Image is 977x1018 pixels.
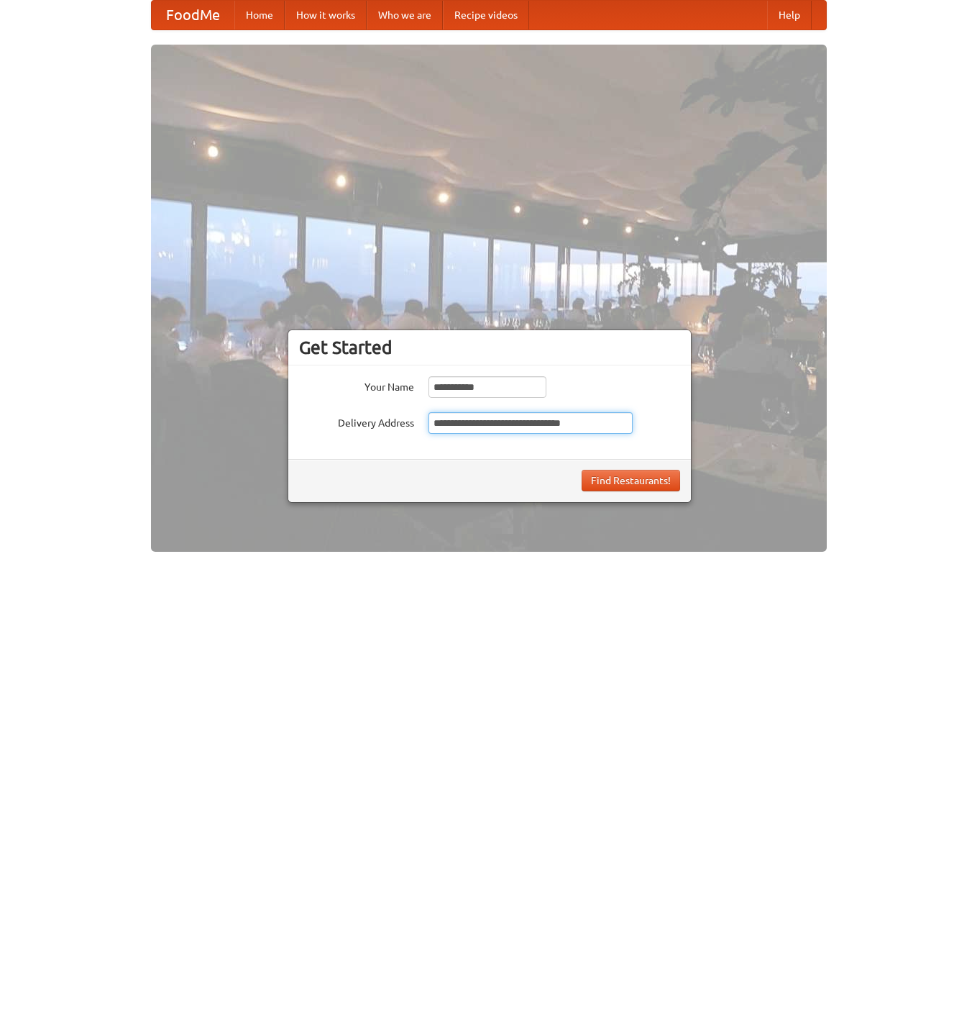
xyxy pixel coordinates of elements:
h3: Get Started [299,337,680,358]
label: Delivery Address [299,412,414,430]
a: How it works [285,1,367,29]
a: Help [767,1,812,29]
a: Who we are [367,1,443,29]
a: FoodMe [152,1,234,29]
a: Home [234,1,285,29]
button: Find Restaurants! [582,470,680,491]
label: Your Name [299,376,414,394]
a: Recipe videos [443,1,529,29]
